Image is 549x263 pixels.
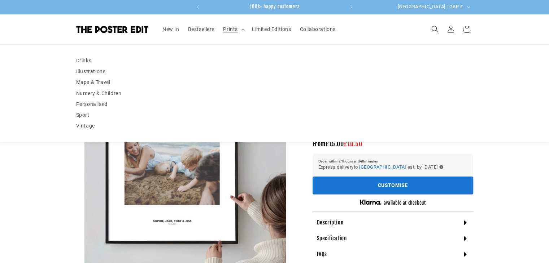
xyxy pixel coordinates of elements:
span: £15.00 [326,140,344,148]
summary: Search [427,21,443,37]
span: Bestsellers [188,26,215,32]
span: £10.50 [344,140,362,148]
span: [DATE] [423,163,438,171]
h4: Specification [317,235,347,242]
span: Collaborations [300,26,335,32]
div: outlined primary button group [313,177,473,194]
h4: Description [317,219,344,226]
span: est. by [408,163,422,171]
a: Sport [76,110,473,120]
a: Drinks [76,55,473,66]
a: Personalised [76,99,473,110]
summary: Prints [219,22,248,37]
span: New In [162,26,179,32]
h3: From [313,140,473,148]
a: Maps & Travel [76,77,473,88]
a: The Poster Edit [73,23,151,36]
span: Express delivery to [318,163,358,171]
a: New In [158,22,184,37]
span: [GEOGRAPHIC_DATA] [359,164,406,170]
h6: Order within 21 hours and 48 minutes [318,160,467,163]
a: Vintage [76,120,473,131]
span: [GEOGRAPHIC_DATA] | GBP £ [398,3,463,10]
a: Illustrations [76,66,473,77]
span: Prints [223,26,238,32]
button: [GEOGRAPHIC_DATA] [359,163,406,171]
a: Limited Editions [248,22,296,37]
a: Collaborations [295,22,340,37]
a: Bestsellers [184,22,219,37]
h5: available at checkout [384,200,426,206]
a: Nursery & Children [76,88,473,99]
button: Customise [313,177,473,194]
img: The Poster Edit [76,26,148,33]
span: Limited Editions [252,26,291,32]
h4: FAQs [317,251,327,258]
iframe: Chatra live chat [424,198,545,259]
span: 100k+ happy customers [250,4,300,9]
